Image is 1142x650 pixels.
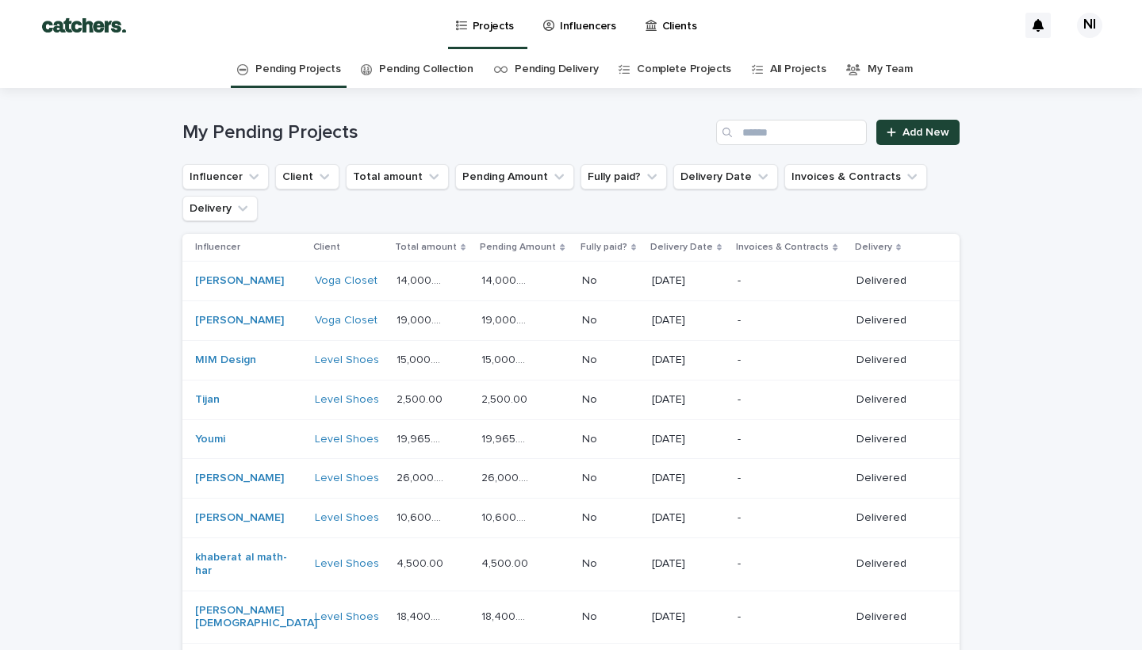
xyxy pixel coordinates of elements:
[738,274,837,288] p: -
[395,239,457,256] p: Total amount
[652,433,726,446] p: [DATE]
[397,350,450,367] p: 15,000.00
[315,472,379,485] a: Level Shoes
[902,127,949,138] span: Add New
[582,271,600,288] p: No
[673,164,778,189] button: Delivery Date
[481,350,535,367] p: 15,000.00
[581,164,667,189] button: Fully paid?
[784,164,927,189] button: Invoices & Contracts
[195,433,225,446] a: Youmi
[652,314,726,327] p: [DATE]
[856,610,934,624] p: Delivered
[856,433,934,446] p: Delivered
[582,554,600,571] p: No
[195,354,256,367] a: MIM Design
[637,51,731,88] a: Complete Projects
[455,164,574,189] button: Pending Amount
[315,433,379,446] a: Level Shoes
[652,511,726,525] p: [DATE]
[652,274,726,288] p: [DATE]
[856,557,934,571] p: Delivered
[716,120,867,145] input: Search
[182,196,258,221] button: Delivery
[480,239,556,256] p: Pending Amount
[481,311,535,327] p: 19,000.00
[182,164,269,189] button: Influencer
[195,274,284,288] a: [PERSON_NAME]
[182,262,960,301] tr: [PERSON_NAME] Voga Closet 14,000.0014,000.00 14,000.0014,000.00 NoNo [DATE]-Delivered
[652,354,726,367] p: [DATE]
[650,239,713,256] p: Delivery Date
[397,430,450,446] p: 19,965.00
[315,354,379,367] a: Level Shoes
[182,591,960,644] tr: [PERSON_NAME][DEMOGRAPHIC_DATA] Level Shoes 18,400.0018,400.00 18,400.0018,400.00 NoNo [DATE]-Del...
[856,274,934,288] p: Delivered
[275,164,339,189] button: Client
[652,610,726,624] p: [DATE]
[738,393,837,407] p: -
[315,274,377,288] a: Voga Closet
[481,271,535,288] p: 14,000.00
[738,472,837,485] p: -
[315,314,377,327] a: Voga Closet
[315,393,379,407] a: Level Shoes
[876,120,960,145] a: Add New
[856,314,934,327] p: Delivered
[182,419,960,459] tr: Youmi Level Shoes 19,965.0019,965.00 19,965.0019,965.00 NoNo [DATE]-Delivered
[397,508,450,525] p: 10,600.00
[738,511,837,525] p: -
[652,472,726,485] p: [DATE]
[738,354,837,367] p: -
[481,607,535,624] p: 18,400.00
[195,239,240,256] p: Influencer
[652,557,726,571] p: [DATE]
[736,239,829,256] p: Invoices & Contracts
[582,607,600,624] p: No
[195,511,284,525] a: [PERSON_NAME]
[346,164,449,189] button: Total amount
[313,239,340,256] p: Client
[182,121,710,144] h1: My Pending Projects
[195,393,220,407] a: Tijan
[481,508,535,525] p: 10,600.00
[397,311,450,327] p: 19,000.00
[481,430,535,446] p: 19,965.00
[856,393,934,407] p: Delivered
[856,511,934,525] p: Delivered
[1077,13,1102,38] div: NI
[738,610,837,624] p: -
[315,557,379,571] a: Level Shoes
[652,393,726,407] p: [DATE]
[397,390,446,407] p: 2,500.00
[182,537,960,591] tr: khaberat al math-har Level Shoes 4,500.004,500.00 4,500.004,500.00 NoNo [DATE]-Delivered
[481,554,531,571] p: 4,500.00
[738,314,837,327] p: -
[582,430,600,446] p: No
[855,239,892,256] p: Delivery
[582,508,600,525] p: No
[182,459,960,499] tr: [PERSON_NAME] Level Shoes 26,000.0026,000.00 26,000.0026,000.00 NoNo [DATE]-Delivered
[32,10,136,41] img: BTdGiKtkTjWbRbtFPD8W
[856,472,934,485] p: Delivered
[582,311,600,327] p: No
[868,51,913,88] a: My Team
[182,380,960,419] tr: Tijan Level Shoes 2,500.002,500.00 2,500.002,500.00 NoNo [DATE]-Delivered
[397,607,450,624] p: 18,400.00
[315,610,379,624] a: Level Shoes
[315,511,379,525] a: Level Shoes
[195,551,294,578] a: khaberat al math-har
[397,271,450,288] p: 14,000.00
[856,354,934,367] p: Delivered
[481,390,531,407] p: 2,500.00
[182,499,960,538] tr: [PERSON_NAME] Level Shoes 10,600.0010,600.00 10,600.0010,600.00 NoNo [DATE]-Delivered
[182,340,960,380] tr: MIM Design Level Shoes 15,000.0015,000.00 15,000.0015,000.00 NoNo [DATE]-Delivered
[515,51,598,88] a: Pending Delivery
[738,433,837,446] p: -
[582,390,600,407] p: No
[582,468,600,485] p: No
[397,468,450,485] p: 26,000.00
[738,557,837,571] p: -
[582,350,600,367] p: No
